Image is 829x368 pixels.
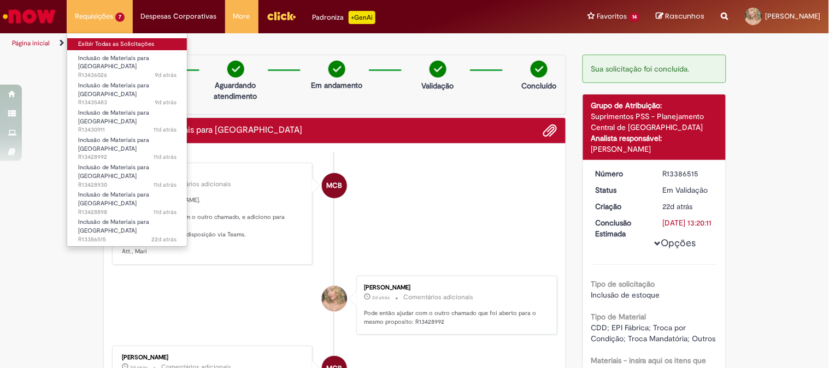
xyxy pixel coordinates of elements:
span: 7 [115,13,125,22]
time: 19/08/2025 14:35:44 [154,181,177,189]
span: Inclusão de Materiais para [GEOGRAPHIC_DATA] [78,136,149,153]
span: 11d atrás [154,181,177,189]
ul: Trilhas de página [8,33,544,54]
span: 9d atrás [155,98,177,106]
div: R13386515 [663,168,714,179]
ul: Requisições [67,33,187,247]
span: CDD; EPI Fábrica; Troca por Condição; Troca Mandatória; Outros [591,323,716,343]
span: R13436026 [78,71,177,80]
div: [DATE] 13:20:11 [663,217,714,228]
div: Grupo de Atribuição: [591,100,718,111]
div: Suprimentos PSS - Planejamento Central de [GEOGRAPHIC_DATA] [591,111,718,133]
p: Em andamento [311,80,362,91]
a: Aberto R13430911 : Inclusão de Materiais para Estoques [67,107,187,130]
a: Aberto R13436026 : Inclusão de Materiais para Estoques [67,52,187,76]
span: Rascunhos [666,11,705,21]
span: R13428930 [78,181,177,189]
dt: Status [587,185,655,195]
a: Aberto R13428898 : Inclusão de Materiais para Estoques [67,189,187,212]
small: Comentários adicionais [162,180,232,189]
div: Mariane Cega Bianchessi [322,173,347,198]
span: Inclusão de Materiais para [GEOGRAPHIC_DATA] [78,163,149,180]
small: Comentários adicionais [403,293,473,302]
span: Inclusão de Materiais para [GEOGRAPHIC_DATA] [78,218,149,235]
span: Inclusão de Materiais para [GEOGRAPHIC_DATA] [78,109,149,126]
span: Inclusão de Materiais para [GEOGRAPHIC_DATA] [78,54,149,71]
time: 21/08/2025 10:49:33 [155,98,177,106]
p: Concluído [521,80,556,91]
span: R13428898 [78,208,177,217]
a: Rascunhos [656,11,705,22]
span: 22d atrás [663,201,693,211]
img: check-circle-green.png [531,61,548,78]
button: Adicionar anexos [543,123,557,138]
div: Sua solicitação foi concluída. [583,55,726,83]
span: [PERSON_NAME] [766,11,821,21]
span: Inclusão de Materiais para [GEOGRAPHIC_DATA] [78,191,149,207]
time: 08/08/2025 20:39:54 [663,201,693,211]
div: [PERSON_NAME] [364,284,546,291]
h2: Inclusão de Materiais para Estoques Histórico de tíquete [112,126,303,135]
time: 28/08/2025 12:53:58 [372,294,390,301]
span: 11d atrás [154,126,177,134]
div: Analista responsável: [591,133,718,144]
p: Aguardando atendimento [209,80,262,102]
div: Padroniza [313,11,375,24]
dt: Número [587,168,655,179]
time: 21/08/2025 12:21:38 [155,71,177,79]
span: 14 [629,13,640,22]
div: Anny Karoline de Carvalho Martins [322,286,347,311]
b: Tipo de solicitação [591,279,655,289]
a: Exibir Todas as Solicitações [67,38,187,50]
a: Aberto R13428992 : Inclusão de Materiais para Estoques [67,134,187,158]
span: 11d atrás [154,208,177,216]
a: Aberto R13386515 : Inclusão de Materiais para Estoques [67,216,187,240]
img: ServiceNow [1,5,57,27]
div: [PERSON_NAME] [122,171,304,178]
span: R13430911 [78,126,177,134]
span: More [233,11,250,22]
img: click_logo_yellow_360x200.png [267,8,296,24]
img: check-circle-green.png [328,61,345,78]
b: Tipo de Material [591,312,646,322]
span: R13435483 [78,98,177,107]
a: Aberto R13435483 : Inclusão de Materiais para Estoques [67,80,187,103]
span: R13428992 [78,153,177,162]
a: Página inicial [12,39,50,48]
div: 08/08/2025 20:39:54 [663,201,714,212]
div: [PERSON_NAME] [591,144,718,155]
img: check-circle-green.png [430,61,446,78]
span: Favoritos [597,11,627,22]
p: +GenAi [349,11,375,24]
span: 9d atrás [155,71,177,79]
p: Validação [422,80,454,91]
dt: Criação [587,201,655,212]
img: check-circle-green.png [227,61,244,78]
dt: Conclusão Estimada [587,217,655,239]
span: 11d atrás [154,153,177,161]
span: Inclusão de estoque [591,290,660,300]
div: Em Validação [663,185,714,195]
p: Posso sim, [PERSON_NAME]. Até amanhã retorno com o outro chamado, e adiciono para semana que vem.... [122,196,304,256]
span: R13386515 [78,235,177,244]
time: 19/08/2025 14:48:35 [154,153,177,161]
span: Inclusão de Materiais para [GEOGRAPHIC_DATA] [78,81,149,98]
a: Aberto R13428930 : Inclusão de Materiais para Estoques [67,162,187,185]
p: Pode então ajudar com o outro chamado que foi aberto para o mesmo proposito: R13428992 [364,309,546,326]
div: [PERSON_NAME] [122,354,304,361]
span: Despesas Corporativas [141,11,217,22]
span: 2d atrás [372,294,390,301]
span: 22d atrás [151,235,177,244]
span: MCB [327,173,343,199]
span: Requisições [75,11,113,22]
